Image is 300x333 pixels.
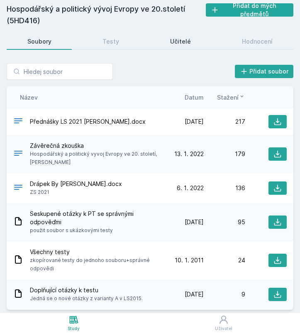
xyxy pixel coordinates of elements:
span: Jedná se o nové otázky z varianty A v LS2015. [30,294,143,303]
div: DOCX [13,116,23,128]
span: [DATE] [185,118,204,126]
div: Soubory [27,37,51,46]
span: zkopírované testy do jednoho souboru+správné odpovědi [30,256,159,273]
button: Stažení [217,93,245,102]
span: Seskupené otázky k PT se správnými odpověďmi [30,210,159,226]
span: [DATE] [185,218,204,226]
span: Přednášky LS 2021 [PERSON_NAME].docx [30,118,146,126]
span: Stažení [217,93,239,102]
span: 6. 1. 2022 [177,184,204,192]
div: 179 [204,150,245,158]
div: 9 [204,290,245,299]
span: Závěrečná zkouška [30,142,159,150]
div: Učitelé [170,37,191,46]
div: 95 [204,218,245,226]
div: 136 [204,184,245,192]
span: 10. 1. 2011 [175,256,204,264]
button: Přidat do mých předmětů [206,3,293,17]
div: .DOCX [13,148,23,160]
div: Uživatel [215,326,232,332]
a: Soubory [7,33,72,50]
div: Study [68,326,80,332]
span: ZS 2021 [30,188,122,196]
div: 24 [204,256,245,264]
span: použit soubor s ukázkovými testy [30,226,159,235]
h2: Hospodářský a politický vývoj Evropy ve 20.století (5HD416) [7,3,206,27]
span: [DATE] [185,290,204,299]
button: Datum [185,93,204,102]
a: Uživatel [147,313,300,333]
span: Hospodářský a politický vyvoj Evropy ve 20. století, [PERSON_NAME] [30,150,159,166]
button: Název [20,93,38,102]
span: Všechny testy [30,248,159,256]
div: 217 [204,118,245,126]
div: DOCX [13,182,23,194]
a: Hodnocení [222,33,293,50]
div: Testy [102,37,119,46]
span: Doplňující otázky k testu [30,286,143,294]
button: Přidat soubor [235,65,294,78]
a: Testy [82,33,139,50]
div: Hodnocení [242,37,273,46]
span: Drápek By [PERSON_NAME].docx [30,180,122,188]
a: Učitelé [150,33,212,50]
input: Hledej soubor [7,63,113,80]
span: 13. 1. 2022 [174,150,204,158]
